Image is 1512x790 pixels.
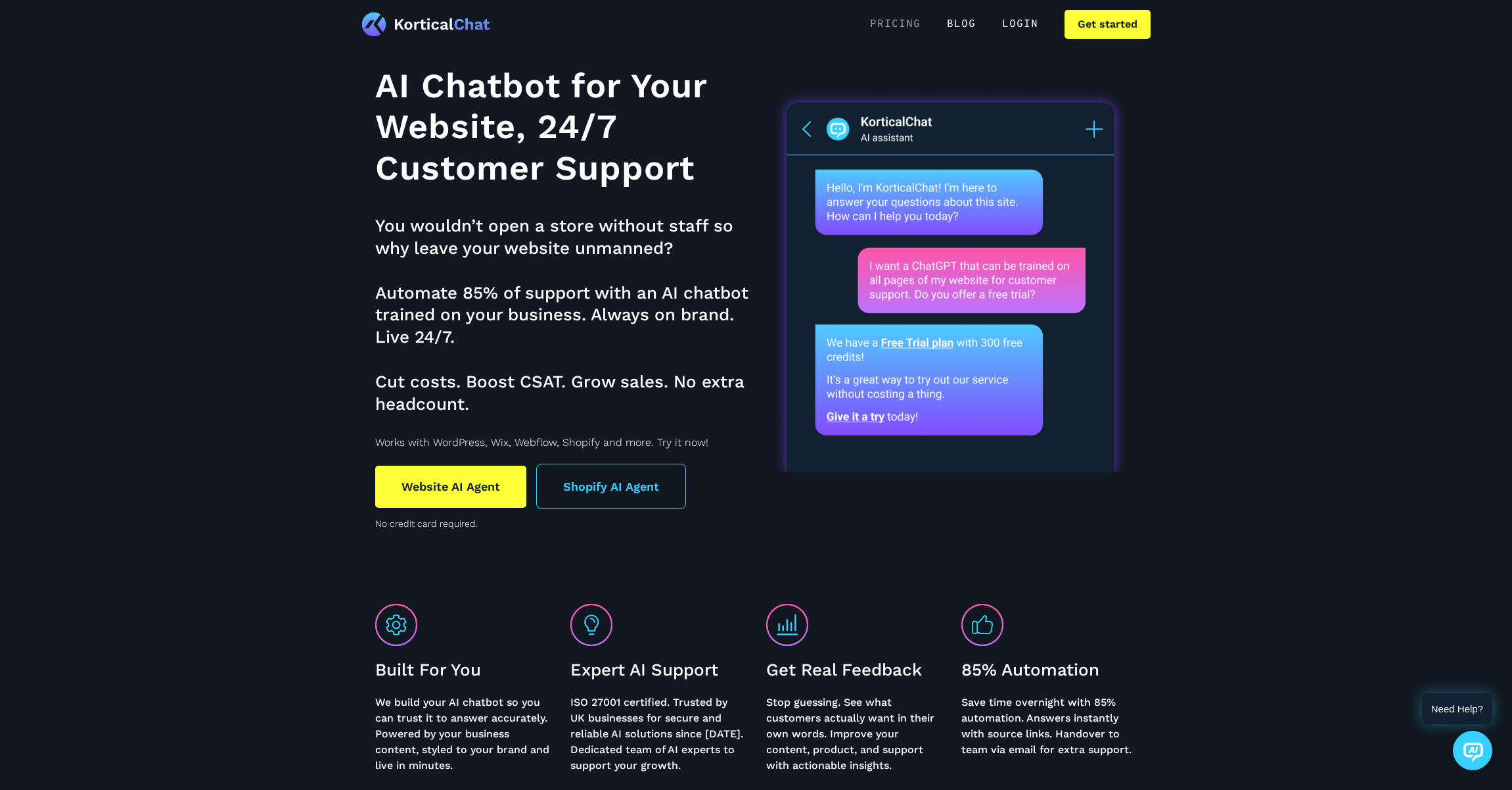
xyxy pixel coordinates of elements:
a: Get started [1065,10,1151,39]
p: Save time overnight with 85% automation. Answers instantly with source links. Handover to team vi... [961,695,1137,758]
h3: Expert AI Support [570,659,746,681]
h3: You wouldn’t open a store without staff so why leave your website unmanned? Automate 85% of suppo... [375,215,749,415]
h3: 85% Automation [961,659,1137,681]
h1: AI Chatbot for Your Website, 24/7 Customer Support [375,66,749,189]
a: Shopify AI Agent [536,464,686,509]
p: We build your AI chatbot so you can trust it to answer accurately. Powered by your business conte... [375,695,551,774]
p: Works with WordPress, Wix, Webflow, Shopify and more. Try it now! [375,435,749,451]
h3: Get Real Feedback [766,659,942,681]
a: BLOG [934,10,989,39]
p: Stop guessing. See what customers actually want in their own words. Improve your content, product... [766,695,942,774]
a: Website AI Agent [375,466,526,508]
img: AI Chatbot KorticalChat [769,88,1131,473]
p: ISO 27001 certified. Trusted by UK businesses for secure and reliable AI solutions since [DATE]. ... [570,695,746,774]
a: Login [989,10,1051,39]
h3: Built For You [375,659,551,681]
a: Pricing [857,10,934,39]
p: No credit card required. [375,516,749,531]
